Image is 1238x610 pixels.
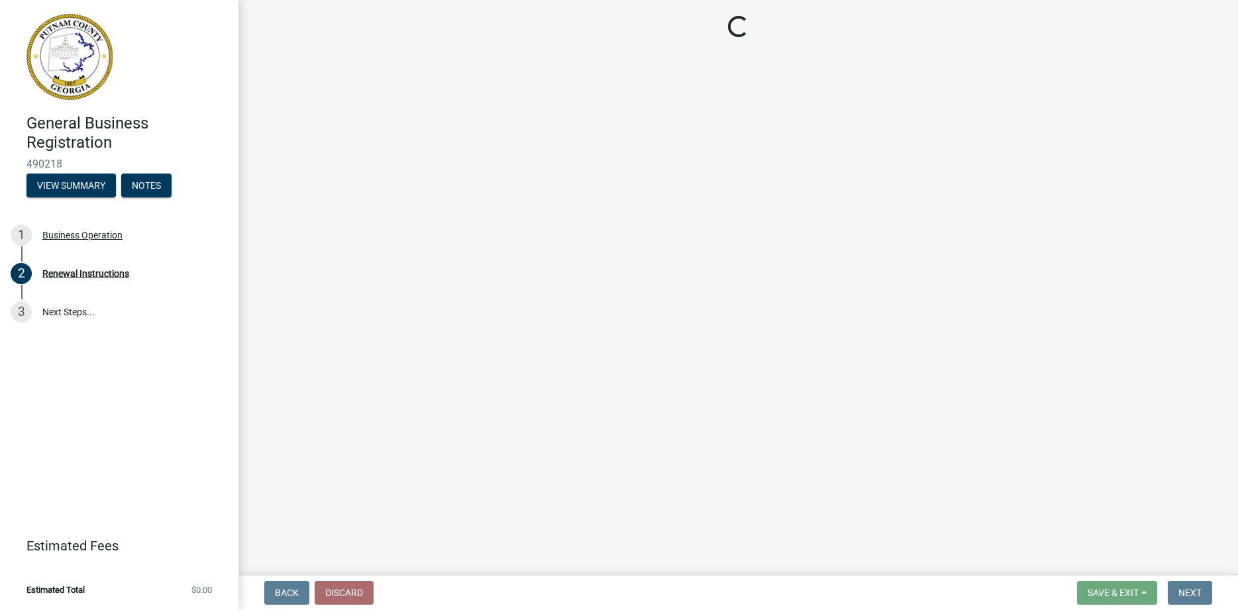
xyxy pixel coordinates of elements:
[1168,581,1212,605] button: Next
[1178,587,1202,598] span: Next
[121,174,172,197] button: Notes
[315,581,374,605] button: Discard
[11,533,217,559] a: Estimated Fees
[11,225,32,246] div: 1
[1077,581,1157,605] button: Save & Exit
[264,581,309,605] button: Back
[275,587,299,598] span: Back
[11,263,32,284] div: 2
[26,174,116,197] button: View Summary
[191,585,212,594] span: $0.00
[121,181,172,191] wm-modal-confirm: Notes
[42,230,123,240] div: Business Operation
[11,301,32,323] div: 3
[26,585,85,594] span: Estimated Total
[26,114,228,152] h4: General Business Registration
[26,14,113,100] img: Putnam County, Georgia
[1088,587,1139,598] span: Save & Exit
[26,181,116,191] wm-modal-confirm: Summary
[26,158,212,170] span: 490218
[42,269,129,278] div: Renewal Instructions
